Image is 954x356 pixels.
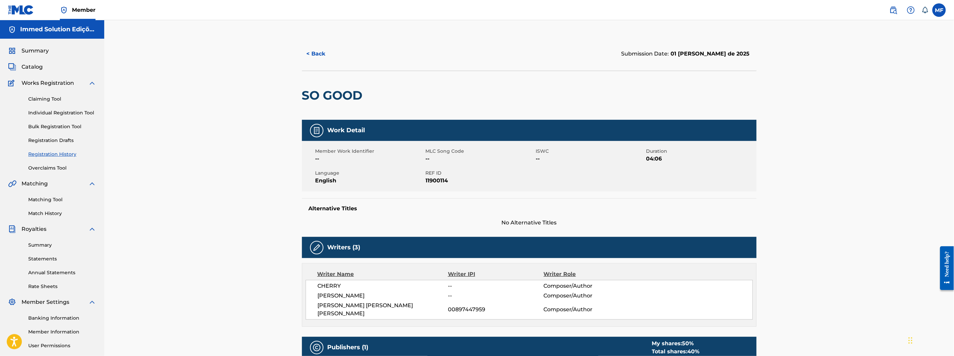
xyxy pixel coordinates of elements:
[318,292,448,300] span: [PERSON_NAME]
[22,63,43,71] span: Catalog
[8,79,17,87] img: Works Registration
[22,180,48,188] span: Matching
[22,225,46,233] span: Royalties
[904,3,918,17] div: Help
[907,324,940,356] div: Widget de chat
[28,137,96,144] a: Registration Drafts
[302,45,342,62] button: < Back
[328,244,360,251] h5: Writers (3)
[28,96,96,103] a: Claiming Tool
[8,5,34,15] img: MLC Logo
[28,315,96,322] a: Banking Information
[28,196,96,203] a: Matching Tool
[22,79,74,87] span: Works Registration
[328,344,369,351] h5: Publishers (1)
[536,148,645,155] span: ISWC
[907,324,940,356] iframe: Chat Widget
[932,3,946,17] div: User Menu
[28,242,96,249] a: Summary
[935,241,954,295] iframe: Resource Center
[28,283,96,290] a: Rate Sheets
[688,348,700,355] span: 40 %
[909,330,913,351] div: Arrastar
[907,6,915,14] img: help
[72,6,96,14] span: Member
[318,282,448,290] span: CHERRY
[60,6,68,14] img: Top Rightsholder
[309,205,750,212] h5: Alternative Titles
[8,47,16,55] img: Summary
[669,50,750,57] span: 01 [PERSON_NAME] de 2025
[22,298,69,306] span: Member Settings
[8,26,16,34] img: Accounts
[426,177,534,185] span: 11900114
[426,170,534,177] span: REF ID
[8,298,16,306] img: Member Settings
[313,244,321,252] img: Writers
[544,270,631,278] div: Writer Role
[22,47,49,55] span: Summary
[315,148,424,155] span: Member Work Identifier
[28,269,96,276] a: Annual Statements
[8,180,16,188] img: Matching
[315,170,424,177] span: Language
[544,306,631,314] span: Composer/Author
[448,306,543,314] span: 00897447959
[28,342,96,349] a: User Permissions
[20,26,96,33] h5: Immed Solution Edições Musicais Ltda
[426,148,534,155] span: MLC Song Code
[682,340,694,347] span: 50 %
[318,301,448,318] span: [PERSON_NAME] [PERSON_NAME] [PERSON_NAME]
[302,88,366,103] h2: SO GOOD
[313,344,321,352] img: Publishers
[28,109,96,116] a: Individual Registration Tool
[448,292,543,300] span: --
[448,270,544,278] div: Writer IPI
[544,292,631,300] span: Composer/Author
[621,50,750,58] div: Submission Date:
[28,255,96,262] a: Statements
[544,282,631,290] span: Composer/Author
[8,225,16,233] img: Royalties
[8,63,43,71] a: CatalogCatalog
[328,127,365,134] h5: Work Detail
[887,3,900,17] a: Public Search
[313,127,321,135] img: Work Detail
[646,155,755,163] span: 04:06
[646,148,755,155] span: Duration
[315,155,424,163] span: --
[448,282,543,290] span: --
[426,155,534,163] span: --
[88,225,96,233] img: expand
[302,219,757,227] span: No Alternative Titles
[315,177,424,185] span: English
[652,348,700,356] div: Total shares:
[8,47,49,55] a: SummarySummary
[922,7,928,13] div: Notifications
[536,155,645,163] span: --
[88,298,96,306] img: expand
[28,210,96,217] a: Match History
[652,340,700,348] div: My shares:
[88,79,96,87] img: expand
[8,63,16,71] img: Catalog
[28,165,96,172] a: Overclaims Tool
[889,6,898,14] img: search
[28,328,96,335] a: Member Information
[28,151,96,158] a: Registration History
[88,180,96,188] img: expand
[317,270,448,278] div: Writer Name
[28,123,96,130] a: Bulk Registration Tool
